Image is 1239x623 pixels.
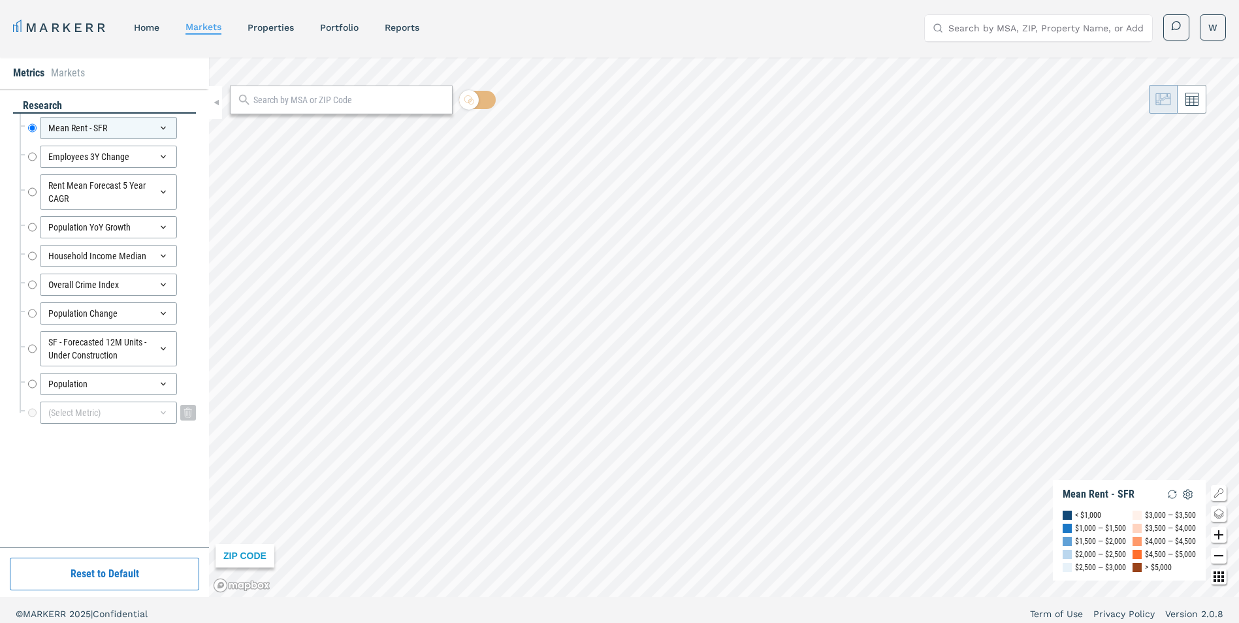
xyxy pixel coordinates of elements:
[320,22,359,33] a: Portfolio
[213,578,270,593] a: Mapbox logo
[16,609,23,619] span: ©
[1180,487,1196,502] img: Settings
[51,65,85,81] li: Markets
[40,402,177,424] div: (Select Metric)
[1200,14,1226,40] button: W
[13,65,44,81] li: Metrics
[1075,548,1126,561] div: $2,000 — $2,500
[1145,535,1196,548] div: $4,000 — $4,500
[1211,506,1227,522] button: Change style map button
[216,544,274,567] div: ZIP CODE
[1030,607,1083,620] a: Term of Use
[1211,548,1227,564] button: Zoom out map button
[40,274,177,296] div: Overall Crime Index
[40,331,177,366] div: SF - Forecasted 12M Units - Under Construction
[1145,522,1196,535] div: $3,500 — $4,000
[1063,488,1134,501] div: Mean Rent - SFR
[1145,561,1172,574] div: > $5,000
[1075,561,1126,574] div: $2,500 — $3,000
[13,99,196,114] div: research
[1208,21,1217,34] span: W
[1145,548,1196,561] div: $4,500 — $5,000
[1075,522,1126,535] div: $1,000 — $1,500
[40,245,177,267] div: Household Income Median
[40,373,177,395] div: Population
[1211,527,1227,543] button: Zoom in map button
[13,18,108,37] a: MARKERR
[1211,485,1227,501] button: Show/Hide Legend Map Button
[93,609,148,619] span: Confidential
[1165,487,1180,502] img: Reload Legend
[40,117,177,139] div: Mean Rent - SFR
[209,57,1239,597] canvas: Map
[1075,535,1126,548] div: $1,500 — $2,000
[134,22,159,33] a: home
[1145,509,1196,522] div: $3,000 — $3,500
[385,22,419,33] a: reports
[1093,607,1155,620] a: Privacy Policy
[23,609,69,619] span: MARKERR
[40,174,177,210] div: Rent Mean Forecast 5 Year CAGR
[1211,569,1227,584] button: Other options map button
[40,302,177,325] div: Population Change
[40,146,177,168] div: Employees 3Y Change
[185,22,221,32] a: markets
[948,15,1144,41] input: Search by MSA, ZIP, Property Name, or Address
[1075,509,1101,522] div: < $1,000
[248,22,294,33] a: properties
[69,609,93,619] span: 2025 |
[10,558,199,590] button: Reset to Default
[40,216,177,238] div: Population YoY Growth
[1165,607,1223,620] a: Version 2.0.8
[253,93,445,107] input: Search by MSA or ZIP Code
